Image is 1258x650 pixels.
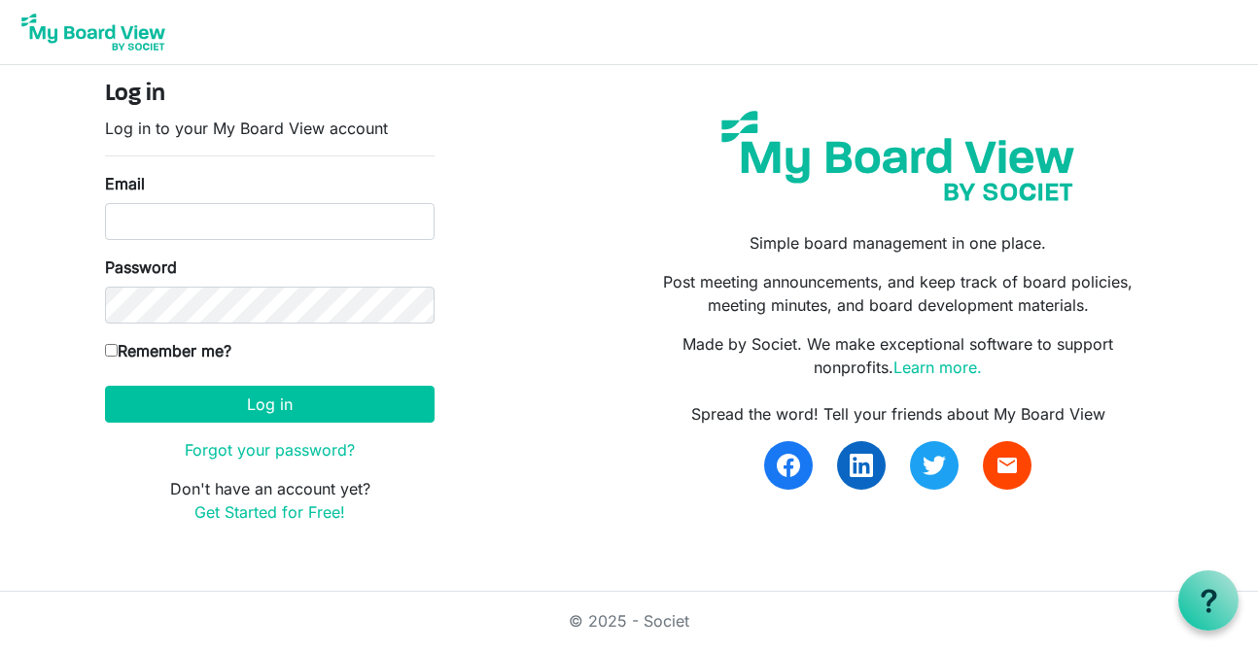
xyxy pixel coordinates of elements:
[850,454,873,477] img: linkedin.svg
[105,344,118,357] input: Remember me?
[194,502,345,522] a: Get Started for Free!
[105,81,435,109] h4: Log in
[707,96,1089,216] img: my-board-view-societ.svg
[644,332,1153,379] p: Made by Societ. We make exceptional software to support nonprofits.
[644,270,1153,317] p: Post meeting announcements, and keep track of board policies, meeting minutes, and board developm...
[644,231,1153,255] p: Simple board management in one place.
[16,8,171,56] img: My Board View Logo
[777,454,800,477] img: facebook.svg
[644,402,1153,426] div: Spread the word! Tell your friends about My Board View
[923,454,946,477] img: twitter.svg
[105,477,435,524] p: Don't have an account yet?
[105,339,231,362] label: Remember me?
[569,611,689,631] a: © 2025 - Societ
[105,172,145,195] label: Email
[105,256,177,279] label: Password
[893,358,982,377] a: Learn more.
[983,441,1031,490] a: email
[996,454,1019,477] span: email
[185,440,355,460] a: Forgot your password?
[105,386,435,423] button: Log in
[105,117,435,140] p: Log in to your My Board View account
